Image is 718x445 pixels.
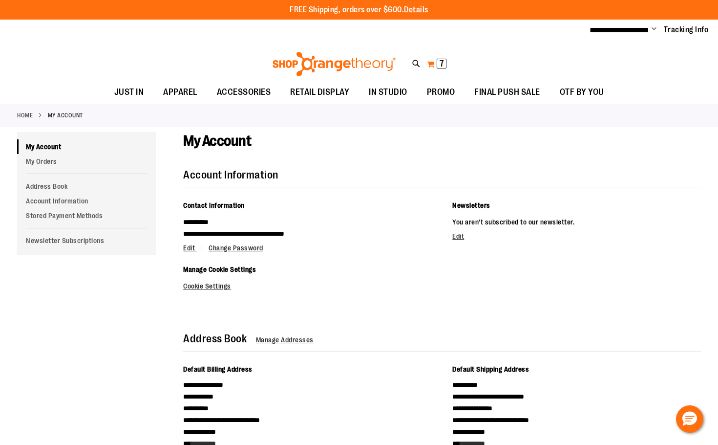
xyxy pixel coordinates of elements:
a: Manage Addresses [256,336,314,344]
a: Details [404,5,428,14]
a: JUST IN [105,81,154,104]
span: ACCESSORIES [217,81,271,103]
a: Home [17,111,33,120]
a: Tracking Info [664,24,709,35]
a: Change Password [209,244,263,252]
span: IN STUDIO [369,81,407,103]
a: APPAREL [153,81,207,104]
a: Account Information [17,194,156,208]
a: Address Book [17,179,156,194]
span: JUST IN [114,81,144,103]
button: Account menu [652,25,656,35]
a: PROMO [417,81,465,104]
span: FINAL PUSH SALE [474,81,540,103]
button: Hello, have a question? Let’s chat. [676,405,703,433]
a: Newsletter Subscriptions [17,233,156,248]
p: You aren't subscribed to our newsletter. [452,216,701,228]
span: My Account [183,133,251,149]
a: Cookie Settings [183,282,231,290]
a: ACCESSORIES [207,81,281,104]
a: Stored Payment Methods [17,208,156,223]
strong: My Account [48,111,83,120]
span: RETAIL DISPLAY [290,81,349,103]
span: PROMO [427,81,455,103]
a: Edit [452,232,464,240]
span: OTF BY YOU [560,81,604,103]
p: FREE Shipping, orders over $600. [290,4,428,16]
span: Edit [183,244,195,252]
span: Default Billing Address [183,365,253,373]
a: IN STUDIO [359,81,417,104]
a: OTF BY YOU [550,81,614,104]
span: Contact Information [183,201,245,209]
span: Default Shipping Address [452,365,529,373]
strong: Account Information [183,169,278,181]
span: APPAREL [163,81,197,103]
a: My Account [17,139,156,154]
a: My Orders [17,154,156,169]
a: Edit [183,244,207,252]
span: Newsletters [452,201,490,209]
span: Manage Cookie Settings [183,266,256,273]
img: Shop Orangetheory [271,52,398,76]
a: RETAIL DISPLAY [280,81,359,104]
strong: Address Book [183,333,247,345]
a: FINAL PUSH SALE [465,81,550,104]
span: 7 [440,59,444,68]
